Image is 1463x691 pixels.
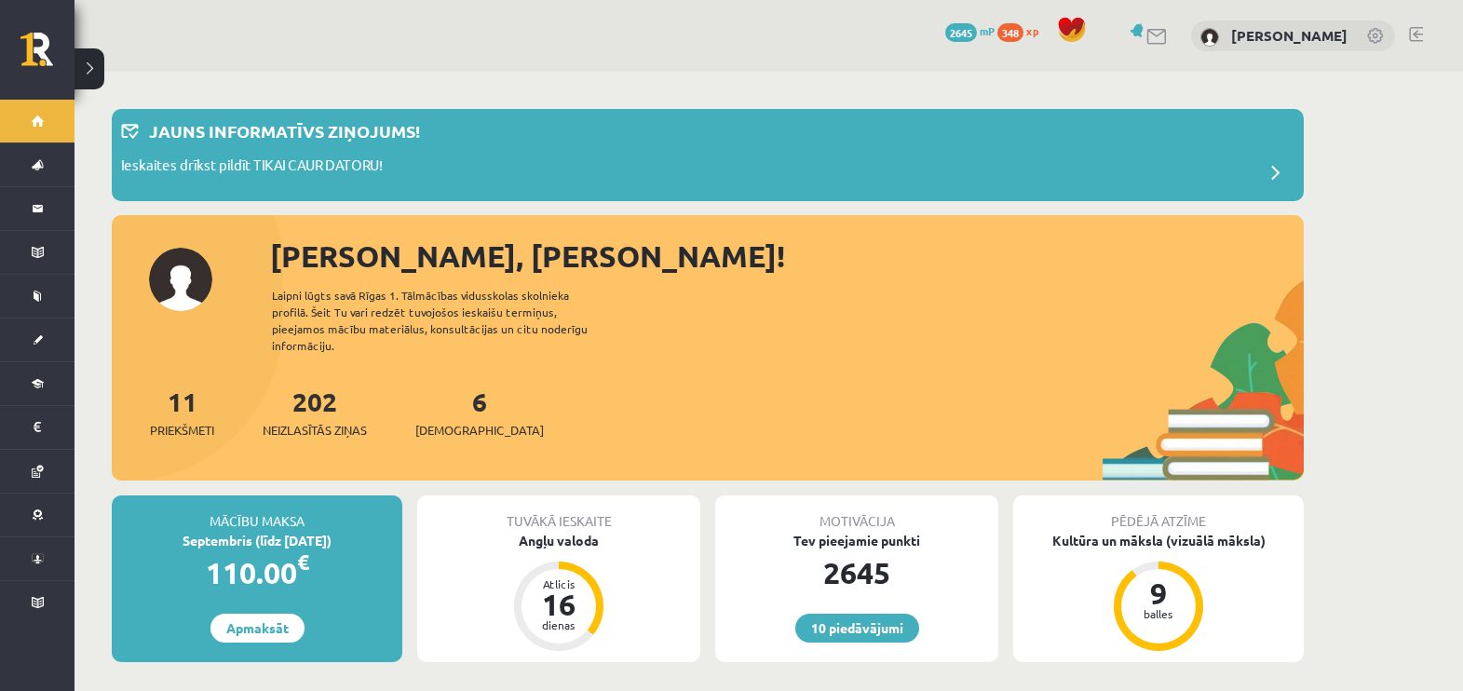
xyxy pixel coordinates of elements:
[210,614,305,643] a: Apmaksāt
[417,495,700,531] div: Tuvākā ieskaite
[1013,531,1304,654] a: Kultūra un māksla (vizuālā māksla) 9 balles
[531,619,587,630] div: dienas
[1013,531,1304,550] div: Kultūra un māksla (vizuālā māksla)
[1231,26,1348,45] a: [PERSON_NAME]
[121,155,383,181] p: Ieskaites drīkst pildīt TIKAI CAUR DATORU!
[980,23,995,38] span: mP
[795,614,919,643] a: 10 piedāvājumi
[263,385,367,440] a: 202Neizlasītās ziņas
[1131,578,1186,608] div: 9
[945,23,977,42] span: 2645
[272,287,620,354] div: Laipni lūgts savā Rīgas 1. Tālmācības vidusskolas skolnieka profilā. Šeit Tu vari redzēt tuvojošo...
[415,385,544,440] a: 6[DEMOGRAPHIC_DATA]
[997,23,1023,42] span: 348
[997,23,1048,38] a: 348 xp
[121,118,1294,192] a: Jauns informatīvs ziņojums! Ieskaites drīkst pildīt TIKAI CAUR DATORU!
[150,385,214,440] a: 11Priekšmeti
[715,495,998,531] div: Motivācija
[1013,495,1304,531] div: Pēdējā atzīme
[715,531,998,550] div: Tev pieejamie punkti
[1200,28,1219,47] img: Gita Gauča
[531,578,587,589] div: Atlicis
[149,118,420,143] p: Jauns informatīvs ziņojums!
[297,549,309,576] span: €
[263,421,367,440] span: Neizlasītās ziņas
[531,589,587,619] div: 16
[1131,608,1186,619] div: balles
[112,495,402,531] div: Mācību maksa
[112,550,402,595] div: 110.00
[112,531,402,550] div: Septembris (līdz [DATE])
[715,550,998,595] div: 2645
[945,23,995,38] a: 2645 mP
[1026,23,1038,38] span: xp
[150,421,214,440] span: Priekšmeti
[270,234,1304,278] div: [PERSON_NAME], [PERSON_NAME]!
[415,421,544,440] span: [DEMOGRAPHIC_DATA]
[417,531,700,550] div: Angļu valoda
[417,531,700,654] a: Angļu valoda Atlicis 16 dienas
[20,33,75,79] a: Rīgas 1. Tālmācības vidusskola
